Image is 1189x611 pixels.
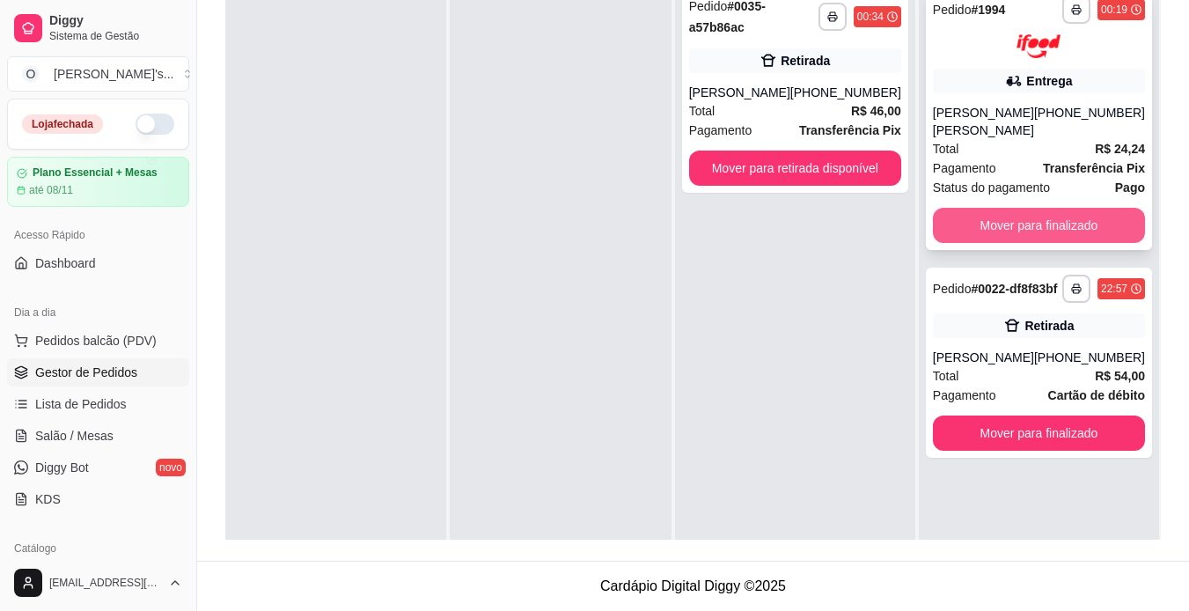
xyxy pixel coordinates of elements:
[35,427,114,445] span: Salão / Mesas
[7,56,189,92] button: Select a team
[933,208,1145,243] button: Mover para finalizado
[851,104,901,118] strong: R$ 46,00
[1017,34,1061,58] img: ifood
[35,254,96,272] span: Dashboard
[54,65,173,83] div: [PERSON_NAME]'s ...
[136,114,174,135] button: Alterar Status
[7,327,189,355] button: Pedidos balcão (PDV)
[689,121,752,140] span: Pagamento
[933,3,972,17] span: Pedido
[35,332,157,350] span: Pedidos balcão (PDV)
[49,576,161,590] span: [EMAIL_ADDRESS][DOMAIN_NAME]
[35,395,127,413] span: Lista de Pedidos
[933,104,1034,139] div: [PERSON_NAME] [PERSON_NAME]
[49,29,182,43] span: Sistema de Gestão
[1101,3,1127,17] div: 00:19
[1034,349,1145,366] div: [PHONE_NUMBER]
[49,13,182,29] span: Diggy
[933,386,996,405] span: Pagamento
[22,65,40,83] span: O
[33,166,158,180] article: Plano Essencial + Mesas
[1026,72,1072,90] div: Entrega
[7,157,189,207] a: Plano Essencial + Mesasaté 08/11
[689,84,790,101] div: [PERSON_NAME]
[689,151,901,186] button: Mover para retirada disponível
[7,562,189,604] button: [EMAIL_ADDRESS][DOMAIN_NAME]
[857,10,884,24] div: 00:34
[35,364,137,381] span: Gestor de Pedidos
[1048,388,1145,402] strong: Cartão de débito
[933,158,996,178] span: Pagamento
[35,490,61,508] span: KDS
[933,282,972,296] span: Pedido
[7,7,189,49] a: DiggySistema de Gestão
[933,349,1034,366] div: [PERSON_NAME]
[1095,142,1145,156] strong: R$ 24,24
[689,101,716,121] span: Total
[7,390,189,418] a: Lista de Pedidos
[971,3,1005,17] strong: # 1994
[7,249,189,277] a: Dashboard
[7,358,189,386] a: Gestor de Pedidos
[1115,180,1145,195] strong: Pago
[7,485,189,513] a: KDS
[35,459,89,476] span: Diggy Bot
[7,221,189,249] div: Acesso Rápido
[7,422,189,450] a: Salão / Mesas
[1043,161,1145,175] strong: Transferência Pix
[1024,317,1074,335] div: Retirada
[790,84,901,101] div: [PHONE_NUMBER]
[1034,104,1145,139] div: [PHONE_NUMBER]
[1101,282,1127,296] div: 22:57
[7,453,189,482] a: Diggy Botnovo
[933,178,1050,197] span: Status do pagamento
[933,416,1145,451] button: Mover para finalizado
[933,139,959,158] span: Total
[799,123,901,137] strong: Transferência Pix
[933,366,959,386] span: Total
[7,298,189,327] div: Dia a dia
[7,534,189,563] div: Catálogo
[29,183,73,197] article: até 08/11
[781,52,830,70] div: Retirada
[197,561,1189,611] footer: Cardápio Digital Diggy © 2025
[971,282,1057,296] strong: # 0022-df8f83bf
[22,114,103,134] div: Loja fechada
[1095,369,1145,383] strong: R$ 54,00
